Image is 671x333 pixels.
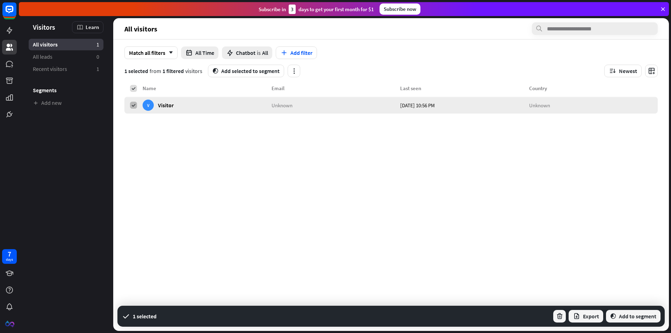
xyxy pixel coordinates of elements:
[259,5,374,14] div: Subscribe in days to get your first month for $1
[143,85,272,92] div: Name
[236,49,255,56] span: Chatbot
[124,46,178,59] div: Match all filters
[96,65,99,73] aside: 1
[96,53,99,60] aside: 0
[257,49,261,56] span: is
[33,23,55,31] span: Visitors
[529,85,658,92] div: Country
[29,87,103,94] h3: Segments
[8,251,11,257] div: 7
[272,85,401,92] div: Email
[29,97,103,109] a: Add new
[124,67,202,74] section: from
[606,310,661,323] button: segmentAdd to segment
[143,100,154,111] div: V
[181,46,218,59] button: All Time
[569,310,603,323] button: Export
[529,102,550,108] span: Unknown
[262,49,268,56] span: All
[289,5,296,14] div: 3
[124,67,148,74] span: 1 selected
[6,3,27,24] button: Open LiveChat chat widget
[86,24,99,30] span: Learn
[604,65,642,77] button: Newest
[400,85,529,92] div: Last seen
[185,67,202,74] span: visitors
[122,312,157,320] section: 1 selected
[610,313,616,319] i: segment
[208,65,284,77] button: segmentAdd selected to segment
[400,102,435,108] span: [DATE] 10:56 PM
[272,102,293,108] span: Unknown
[165,51,173,55] i: arrow_down
[2,249,17,264] a: 7 days
[6,257,13,262] div: days
[29,51,103,63] a: All leads 0
[29,63,103,75] a: Recent visitors 1
[276,46,317,59] button: Add filter
[163,67,184,74] span: 1 filtered
[124,25,157,33] span: All visitors
[212,68,218,74] i: segment
[33,53,52,60] span: All leads
[33,65,67,73] span: Recent visitors
[96,41,99,48] aside: 1
[380,3,420,15] div: Subscribe now
[158,102,174,108] span: Visitor
[33,41,58,48] span: All visitors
